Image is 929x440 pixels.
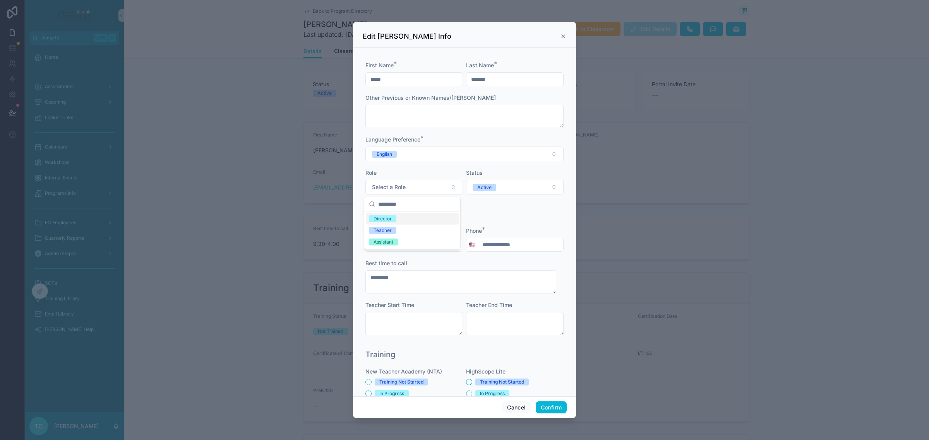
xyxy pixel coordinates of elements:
[374,227,392,234] div: Teacher
[477,184,492,191] div: Active
[466,302,512,308] span: Teacher End Time
[466,238,478,252] button: Select Button
[374,215,392,222] div: Director
[379,390,404,397] div: In Progress
[379,379,423,385] div: Training Not Started
[480,379,524,385] div: Training Not Started
[480,390,505,397] div: In Progress
[466,227,482,234] span: Phone
[372,183,406,191] span: Select a Role
[466,368,506,375] span: HighScope Lite
[365,136,420,143] span: Language Preference
[374,239,393,246] div: Assistant
[363,32,451,41] h3: Edit [PERSON_NAME] Info
[365,169,377,176] span: Role
[365,368,442,375] span: New Teacher Academy (NTA)
[502,401,531,414] button: Cancel
[364,211,460,249] div: Suggestions
[377,151,392,158] div: English
[466,62,494,68] span: Last Name
[365,302,414,308] span: Teacher Start Time
[365,147,564,161] button: Select Button
[469,241,475,249] span: 🇺🇸
[536,401,567,414] button: Confirm
[365,180,463,194] button: Select Button
[365,94,496,101] span: Other Previous or Known Names/[PERSON_NAME]
[466,169,483,176] span: Status
[466,180,564,194] button: Select Button
[365,260,407,266] span: Best time to call
[365,62,394,68] span: First Name
[365,349,395,360] h1: Training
